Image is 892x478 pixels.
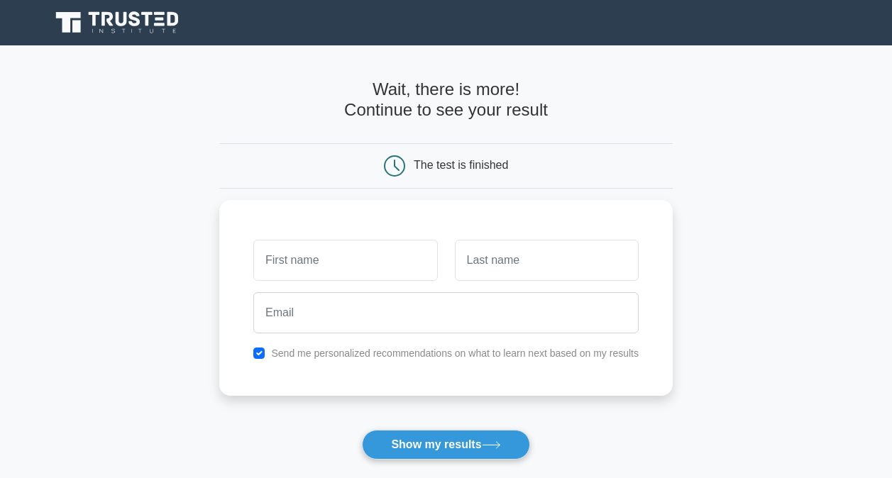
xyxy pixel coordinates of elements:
input: Email [253,292,639,333]
h4: Wait, there is more! Continue to see your result [219,79,673,121]
input: Last name [455,240,639,281]
div: The test is finished [414,159,508,171]
button: Show my results [362,430,529,460]
input: First name [253,240,437,281]
label: Send me personalized recommendations on what to learn next based on my results [271,348,639,359]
